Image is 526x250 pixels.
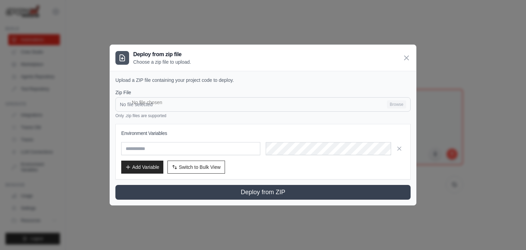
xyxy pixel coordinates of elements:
[115,113,411,118] p: Only .zip files are supported
[115,97,411,112] input: No file selected Browse
[121,161,163,174] button: Add Variable
[121,130,405,137] h3: Environment Variables
[133,59,191,65] p: Choose a zip file to upload.
[115,185,411,200] button: Deploy from ZIP
[115,89,411,96] label: Zip File
[179,164,221,171] span: Switch to Bulk View
[133,50,191,59] h3: Deploy from zip file
[115,77,411,84] p: Upload a ZIP file containing your project code to deploy.
[167,161,225,174] button: Switch to Bulk View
